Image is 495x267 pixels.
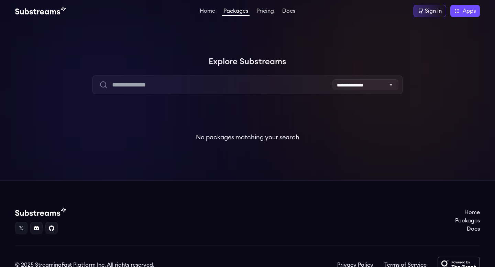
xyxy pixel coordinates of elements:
[281,8,297,15] a: Docs
[455,217,480,225] a: Packages
[455,208,480,217] a: Home
[425,7,442,15] div: Sign in
[455,225,480,233] a: Docs
[222,8,250,16] a: Packages
[198,8,217,15] a: Home
[15,7,66,15] img: Substream's logo
[463,7,476,15] span: Apps
[196,132,299,142] p: No packages matching your search
[255,8,275,15] a: Pricing
[414,5,446,17] a: Sign in
[15,208,66,217] img: Substream's logo
[15,55,480,69] h1: Explore Substreams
